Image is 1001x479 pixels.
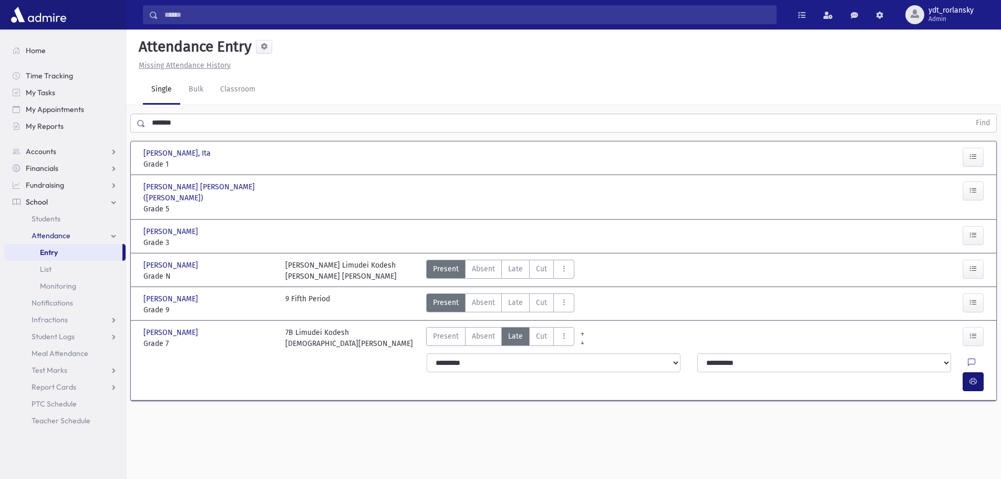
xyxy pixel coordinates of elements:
span: Monitoring [40,281,76,291]
button: Find [969,114,996,132]
h5: Attendance Entry [135,38,252,56]
span: [PERSON_NAME], Ita [143,148,213,159]
span: [PERSON_NAME] [143,293,200,304]
span: Absent [472,331,495,342]
span: [PERSON_NAME] [143,327,200,338]
a: Bulk [180,75,212,105]
span: Late [508,263,523,274]
span: My Appointments [26,105,84,114]
a: Financials [4,160,126,177]
a: Missing Attendance History [135,61,231,70]
span: Present [433,263,459,274]
div: AttTypes [426,260,574,282]
a: Test Marks [4,362,126,379]
a: Infractions [4,311,126,328]
span: Cut [536,331,547,342]
span: Student Logs [32,332,75,341]
span: Notifications [32,298,73,308]
a: Report Cards [4,379,126,395]
span: School [26,197,48,207]
span: Students [32,214,60,223]
span: Late [508,297,523,308]
span: Report Cards [32,382,76,392]
span: Attendance [32,231,70,240]
div: 9 Fifth Period [285,293,330,315]
span: [PERSON_NAME] [PERSON_NAME] ([PERSON_NAME]) [143,181,275,203]
input: Search [158,5,776,24]
a: Meal Attendance [4,345,126,362]
span: Fundraising [26,180,64,190]
span: Grade 9 [143,304,275,315]
span: Home [26,46,46,55]
div: AttTypes [426,327,574,349]
span: ydt_rorlansky [928,6,974,15]
a: Single [143,75,180,105]
span: [PERSON_NAME] [143,226,200,237]
span: Grade 5 [143,203,275,215]
span: Absent [472,263,495,274]
span: Cut [536,263,547,274]
a: School [4,193,126,210]
span: Late [508,331,523,342]
img: AdmirePro [8,4,69,25]
a: PTC Schedule [4,395,126,412]
a: Students [4,210,126,227]
a: Teacher Schedule [4,412,126,429]
span: My Tasks [26,88,55,97]
a: My Appointments [4,101,126,118]
span: Grade 7 [143,338,275,349]
span: Infractions [32,315,68,324]
span: Grade N [143,271,275,282]
a: Accounts [4,143,126,160]
span: Cut [536,297,547,308]
span: Absent [472,297,495,308]
span: Grade 1 [143,159,275,170]
span: Grade 3 [143,237,275,248]
a: My Tasks [4,84,126,101]
span: Time Tracking [26,71,73,80]
span: Present [433,331,459,342]
span: Accounts [26,147,56,156]
a: List [4,261,126,278]
a: Time Tracking [4,67,126,84]
div: AttTypes [426,293,574,315]
a: My Reports [4,118,126,135]
a: Attendance [4,227,126,244]
span: Teacher Schedule [32,416,90,425]
span: Meal Attendance [32,349,88,358]
div: [PERSON_NAME] Limudei Kodesh [PERSON_NAME] [PERSON_NAME] [285,260,397,282]
a: Notifications [4,294,126,311]
a: Monitoring [4,278,126,294]
span: [PERSON_NAME] [143,260,200,271]
a: Home [4,42,126,59]
span: Entry [40,248,58,257]
a: Entry [4,244,122,261]
span: My Reports [26,121,64,131]
span: Present [433,297,459,308]
a: Fundraising [4,177,126,193]
u: Missing Attendance History [139,61,231,70]
a: Student Logs [4,328,126,345]
span: Admin [928,15,974,23]
span: PTC Schedule [32,399,77,409]
span: Financials [26,164,58,173]
span: Test Marks [32,365,67,375]
span: List [40,264,51,274]
div: 7B Limudei Kodesh [DEMOGRAPHIC_DATA][PERSON_NAME] [285,327,413,349]
a: Classroom [212,75,264,105]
